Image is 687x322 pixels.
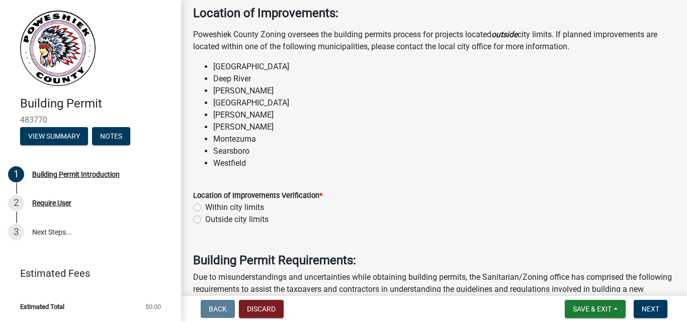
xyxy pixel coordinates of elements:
[92,133,130,141] wm-modal-confirm: Notes
[8,166,24,182] div: 1
[213,97,675,109] li: [GEOGRAPHIC_DATA]
[642,305,659,313] span: Next
[201,300,235,318] button: Back
[213,145,675,157] li: Searsboro
[8,263,165,283] a: Estimated Fees
[213,109,675,121] li: [PERSON_NAME]
[205,213,269,226] label: Outside city limits
[20,11,96,86] img: Poweshiek County, IA
[213,157,675,169] li: Westfield
[8,224,24,240] div: 3
[20,115,161,125] span: 483770
[213,121,675,133] li: [PERSON_NAME]
[92,127,130,145] button: Notes
[491,30,518,39] strong: outside
[20,303,64,310] span: Estimated Total
[20,127,88,145] button: View Summary
[20,133,88,141] wm-modal-confirm: Summary
[20,96,173,111] h4: Building Permit
[213,73,675,85] li: Deep River
[213,85,675,97] li: [PERSON_NAME]
[193,29,675,53] p: Poweshiek County Zoning oversees the building permits process for projects located city limits. I...
[573,305,612,313] span: Save & Exit
[565,300,626,318] button: Save & Exit
[634,300,667,318] button: Next
[145,303,161,310] span: $0.00
[193,271,675,307] p: Due to misunderstandings and uncertainties while obtaining building permits, the Sanitarian/Zonin...
[32,199,71,206] div: Require User
[193,253,356,267] strong: Building Permit Requirements:
[8,195,24,211] div: 2
[213,61,675,73] li: [GEOGRAPHIC_DATA]
[205,201,264,213] label: Within city limits
[32,171,120,178] div: Building Permit Introduction
[239,300,284,318] button: Discard
[193,192,322,199] label: Location of Improvements Verification
[213,133,675,145] li: Montezuma
[209,305,227,313] span: Back
[193,6,338,20] strong: Location of Improvements:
